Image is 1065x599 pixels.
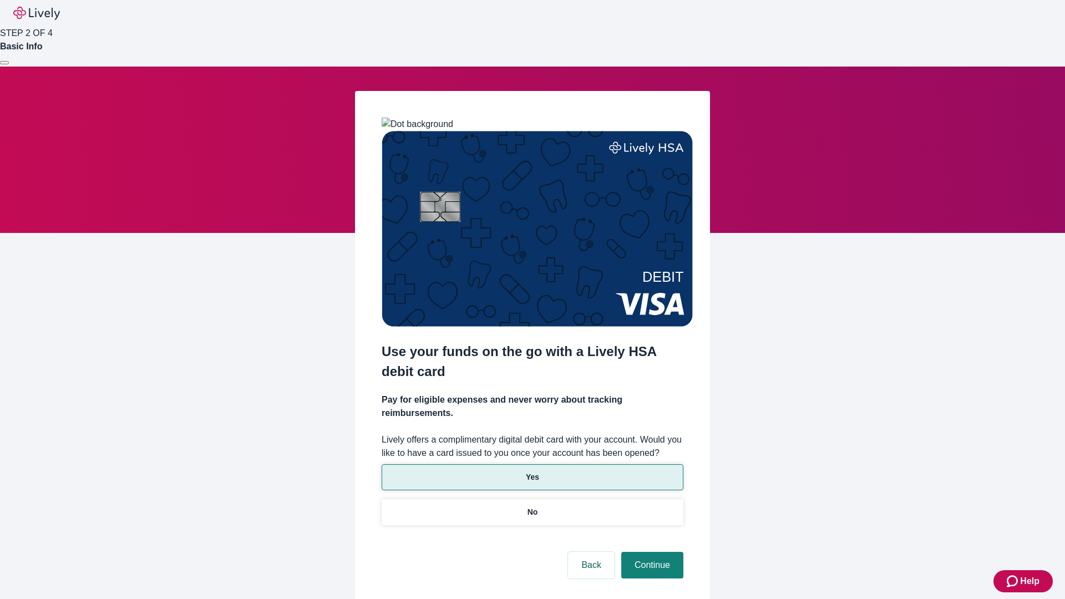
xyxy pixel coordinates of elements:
[382,393,683,420] h4: Pay for eligible expenses and never worry about tracking reimbursements.
[993,570,1053,592] button: Zendesk support iconHelp
[382,464,683,490] button: Yes
[382,118,453,131] img: Dot background
[382,131,693,327] img: Debit card
[526,471,539,483] p: Yes
[382,342,683,382] h2: Use your funds on the go with a Lively HSA debit card
[382,499,683,525] button: No
[382,433,683,460] label: Lively offers a complimentary digital debit card with your account. Would you like to have a card...
[13,7,60,20] img: Lively
[1007,575,1020,588] svg: Zendesk support icon
[528,506,538,518] p: No
[1020,575,1039,588] span: Help
[621,552,683,578] button: Continue
[568,552,615,578] button: Back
